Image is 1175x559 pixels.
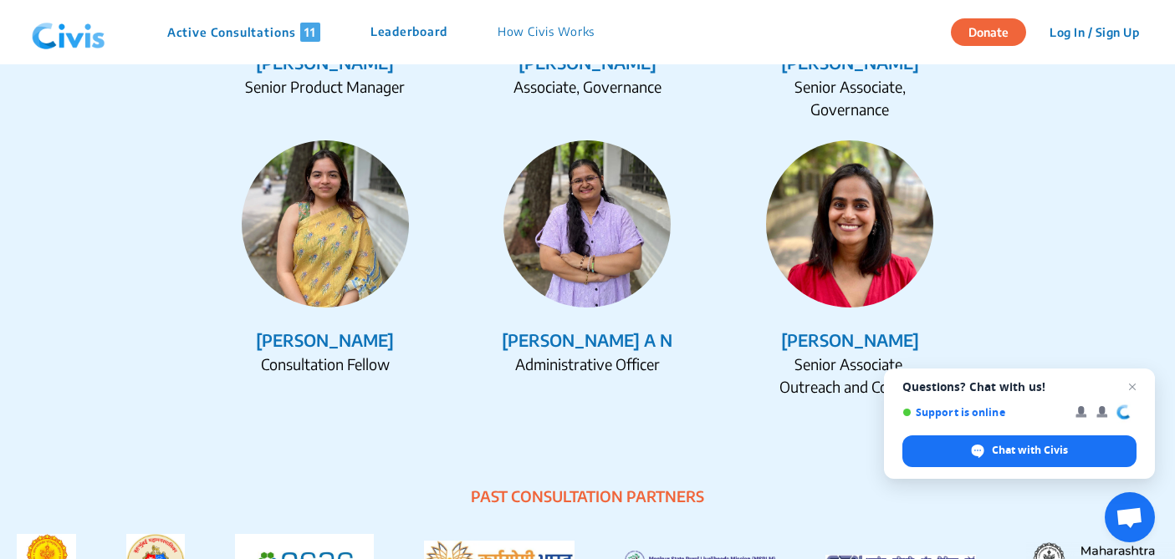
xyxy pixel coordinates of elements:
span: Close chat [1122,377,1142,397]
a: Sukirat Kaur[PERSON_NAME]Consultation Fellow [201,140,450,398]
button: Donate [951,18,1026,46]
div: Senior Product Manager [242,75,409,98]
span: Questions? Chat with us! [902,380,1137,394]
span: Support is online [902,406,1064,419]
div: Senior Associate, Outreach and Comms [766,353,933,398]
div: Senior Associate, Governance [766,75,933,120]
p: Leaderboard [370,23,447,42]
img: Swetha A N [503,140,671,307]
div: Open chat [1105,492,1155,542]
p: Active Consultations [167,23,320,42]
span: Chat with Civis [992,443,1068,458]
p: How Civis Works [498,23,595,42]
a: Swetha A N[PERSON_NAME] A NAdministrative Officer [463,140,713,398]
div: Consultation Fellow [242,353,409,375]
img: Vagda Galhotra [766,140,933,307]
button: Log In / Sign Up [1039,19,1150,45]
div: [PERSON_NAME] A N [463,328,713,353]
div: Administrative Officer [503,353,671,375]
a: Vagda Galhotra[PERSON_NAME]Senior Associate, Outreach and Comms [725,140,974,398]
span: 11 [300,23,320,42]
a: Donate [951,23,1039,39]
img: Sukirat Kaur [242,140,409,307]
div: [PERSON_NAME] [725,328,974,353]
div: Associate, Governance [503,75,671,98]
div: [PERSON_NAME] [201,328,450,353]
div: Chat with Civis [902,435,1137,467]
img: navlogo.png [25,8,112,58]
